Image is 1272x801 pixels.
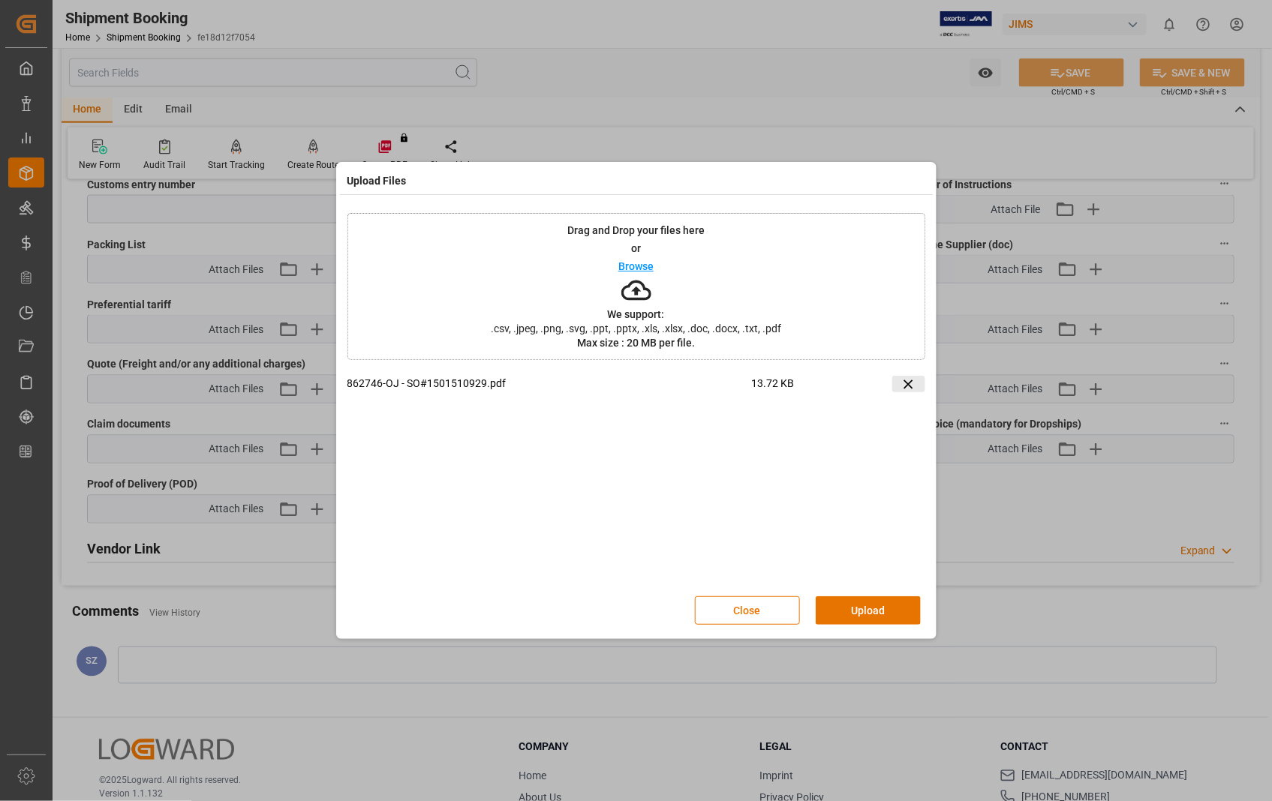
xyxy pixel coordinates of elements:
button: Close [695,596,800,625]
p: 862746-OJ - SO#1501510929.pdf [347,376,752,391]
span: .csv, .jpeg, .png, .svg, .ppt, .pptx, .xls, .xlsx, .doc, .docx, .txt, .pdf [481,323,791,334]
p: Browse [618,261,654,271]
p: Max size : 20 MB per file. [577,337,695,348]
p: Drag and Drop your files here [567,225,705,235]
h4: Upload Files [347,173,407,189]
p: We support: [608,309,665,319]
span: 13.72 KB [752,376,854,402]
div: Drag and Drop your files hereorBrowseWe support:.csv, .jpeg, .png, .svg, .ppt, .pptx, .xls, .xlsx... [347,213,925,360]
button: Upload [816,596,921,625]
p: or [631,243,641,253]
